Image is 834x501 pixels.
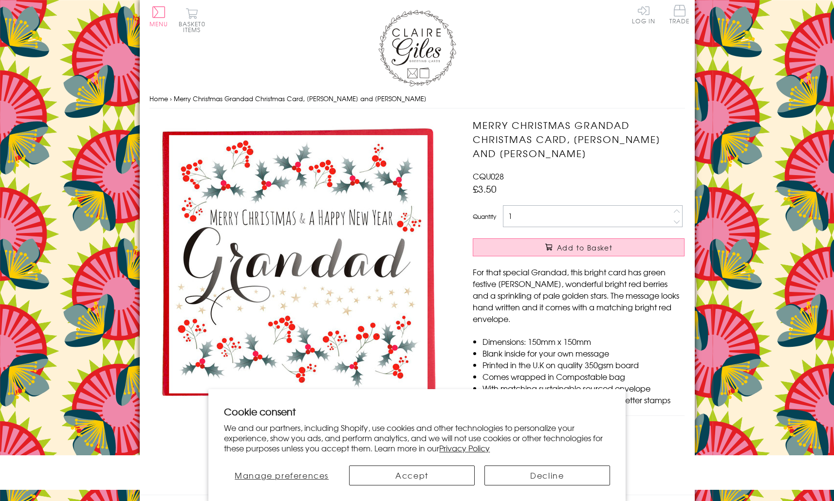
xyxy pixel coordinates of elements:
span: Add to Basket [557,243,612,252]
h2: Cookie consent [224,405,610,418]
span: Trade [669,5,690,24]
button: Accept [349,465,475,485]
p: We and our partners, including Shopify, use cookies and other technologies to personalize your ex... [224,423,610,453]
li: With matching sustainable sourced envelope [482,382,685,394]
button: Basket0 items [179,8,205,33]
li: Dimensions: 150mm x 150mm [482,336,685,347]
a: Home [149,94,168,103]
span: CQU028 [473,170,504,182]
a: Trade [669,5,690,26]
span: › [170,94,172,103]
label: Quantity [473,212,496,221]
li: Blank inside for your own message [482,347,685,359]
nav: breadcrumbs [149,89,685,109]
a: Log In [632,5,655,24]
button: Decline [484,465,610,485]
img: Claire Giles Greetings Cards [378,10,456,87]
span: Manage preferences [235,469,329,481]
button: Add to Basket [473,238,685,256]
span: Menu [149,19,168,28]
h1: Merry Christmas Grandad Christmas Card, [PERSON_NAME] and [PERSON_NAME] [473,118,685,160]
li: Comes wrapped in Compostable bag [482,371,685,382]
button: Menu [149,6,168,27]
img: Merry Christmas Grandad Christmas Card, Holly and Berries [149,118,442,410]
p: For that special Grandad, this bright card has green festive [PERSON_NAME], wonderful bright red ... [473,266,685,324]
li: Printed in the U.K on quality 350gsm board [482,359,685,371]
a: Privacy Policy [439,442,490,454]
span: 0 items [183,19,205,34]
span: Merry Christmas Grandad Christmas Card, [PERSON_NAME] and [PERSON_NAME] [174,94,426,103]
span: £3.50 [473,182,497,196]
button: Manage preferences [224,465,339,485]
